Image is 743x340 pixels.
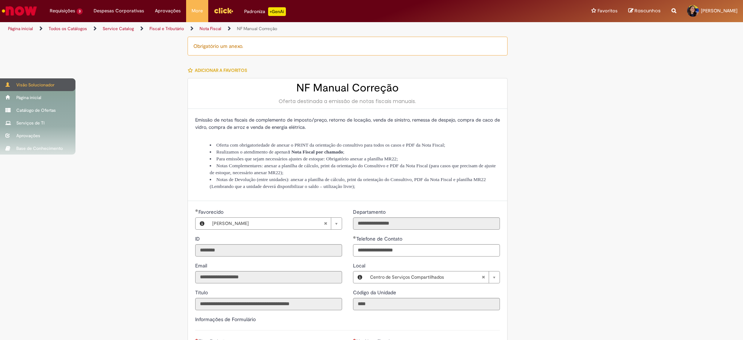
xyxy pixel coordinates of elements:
[353,208,387,216] label: Somente leitura - Departamento
[94,7,144,15] span: Despesas Corporativas
[216,156,398,161] span: Para emissões que sejam necessários ajustes de estoque: Obrigatório anexar a planilha MR22;
[268,7,286,16] p: +GenAi
[320,218,331,229] abbr: Limpar campo Favorecido
[353,236,356,239] span: Obrigatório Preenchido
[635,7,661,14] span: Rascunhos
[8,26,33,32] a: Página inicial
[356,235,404,242] span: Telefone de Contato
[195,209,198,212] span: Obrigatório Preenchido
[188,37,508,56] div: Obrigatório um anexo.
[188,63,251,78] button: Adicionar a Favoritos
[195,235,201,242] label: Somente leitura - ID
[195,67,247,73] span: Adicionar a Favoritos
[288,149,343,155] strong: 1 Nota Fiscal por chamado
[1,4,38,18] img: ServiceNow
[353,217,500,230] input: Departamento
[353,298,500,310] input: Código da Unidade
[216,142,445,148] span: Oferta com obrigatoriedade de anexar o PRINT da orientação do consultivo para todos os casos e PD...
[353,289,398,296] label: Somente leitura - Código da Unidade
[628,8,661,15] a: Rascunhos
[366,271,500,283] a: Centro de Serviços CompartilhadosLimpar campo Local
[195,117,500,130] span: Emissão de notas fiscais de complemento de imposto/preço, retorno de locação, venda de sinistro, ...
[237,26,277,32] a: NF Manual Correção
[200,26,221,32] a: Nota Fiscal
[244,7,286,16] div: Padroniza
[210,163,496,175] span: Notas Complementares: anexar a planilha de cálculo, print da orientação do Consultivo e PDF da No...
[195,262,209,269] label: Somente leitura - Email
[50,7,75,15] span: Requisições
[214,5,233,16] img: click_logo_yellow_360x200.png
[353,271,366,283] button: Local, Visualizar este registro Centro de Serviços Compartilhados
[192,7,203,15] span: More
[478,271,489,283] abbr: Limpar campo Local
[212,218,324,229] span: [PERSON_NAME]
[195,289,209,296] label: Somente leitura - Título
[155,7,181,15] span: Aprovações
[195,82,500,94] h2: NF Manual Correção
[195,298,342,310] input: Título
[370,271,481,283] span: Centro de Serviços Compartilhados
[195,98,500,105] div: Oferta destinada a emissão de notas fiscais manuais.
[103,26,134,32] a: Service Catalog
[216,149,344,155] span: Realizamos o atendimento de apenas ;
[195,271,342,283] input: Email
[598,7,617,15] span: Favoritos
[353,262,367,269] span: Local
[5,22,490,36] ul: Trilhas de página
[353,209,387,215] span: Somente leitura - Departamento
[196,218,209,229] button: Favorecido, Visualizar este registro Barbara Luiza de Oliveira Ferreira
[701,8,738,14] span: [PERSON_NAME]
[149,26,184,32] a: Fiscal e Tributário
[209,218,342,229] a: [PERSON_NAME]Limpar campo Favorecido
[195,244,342,257] input: ID
[198,209,225,215] span: Necessários - Favorecido
[49,26,87,32] a: Todos os Catálogos
[195,316,256,323] label: Informações de Formulário
[77,8,83,15] span: 3
[210,177,486,189] span: Notas de Devolução (entre unidades): anexar a planilha de cálculo, print da orientação do Consult...
[353,244,500,257] input: Telefone de Contato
